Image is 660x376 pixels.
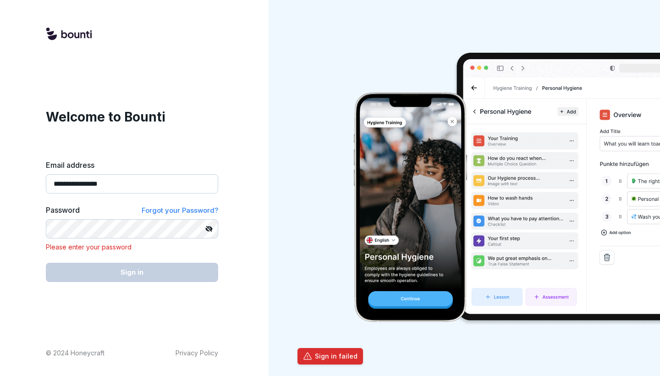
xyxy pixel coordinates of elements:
[46,242,218,252] p: Please enter your password
[142,205,218,216] a: Forgot your Password?
[46,263,218,282] button: Sign in
[46,205,80,216] label: Password
[315,352,357,361] div: Sign in failed
[46,28,92,41] img: logo.svg
[142,206,218,215] span: Forgot your Password?
[176,348,218,358] a: Privacy Policy
[121,267,143,277] p: Sign in
[46,160,218,171] label: Email address
[46,107,218,127] h1: Welcome to Bounti
[46,348,104,358] p: © 2024 Honeycraft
